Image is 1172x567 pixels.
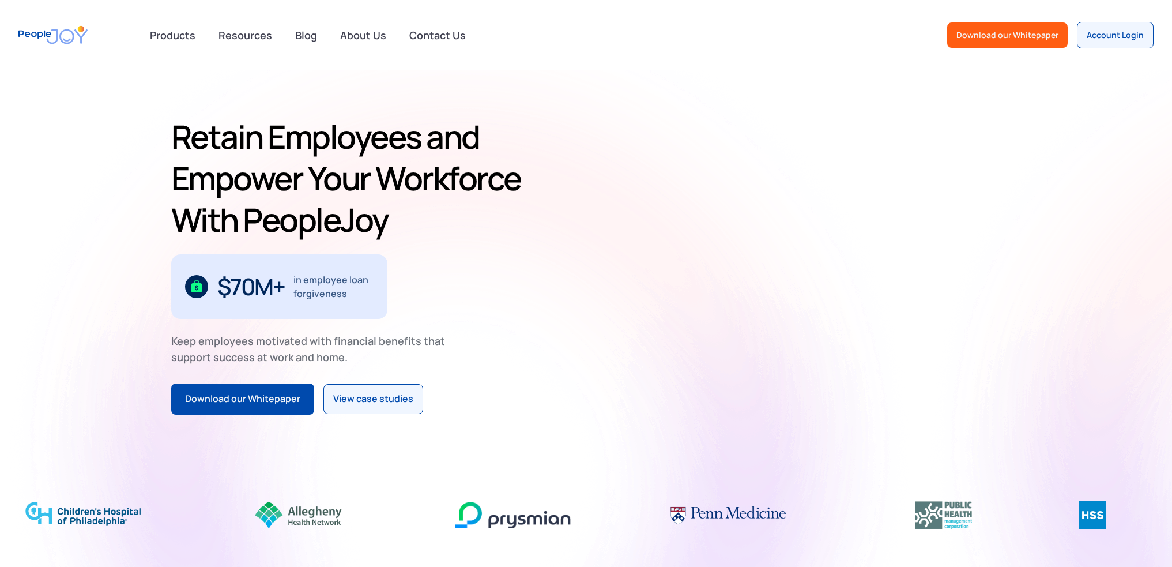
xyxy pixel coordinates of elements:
[185,392,300,407] div: Download our Whitepaper
[323,384,423,414] a: View case studies
[18,18,88,51] a: home
[333,392,413,407] div: View case studies
[171,116,581,241] h1: Retain Employees and Empower Your Workforce With PeopleJoy
[143,24,202,47] div: Products
[956,29,1058,41] div: Download our Whitepaper
[947,22,1068,48] a: Download our Whitepaper
[1077,22,1154,48] a: Account Login
[217,277,285,296] div: $70M+
[402,22,473,48] a: Contact Us
[171,333,455,365] div: Keep employees motivated with financial benefits that support success at work and home.
[288,22,324,48] a: Blog
[212,22,279,48] a: Resources
[171,254,387,319] div: 1 / 3
[171,384,314,415] a: Download our Whitepaper
[333,22,393,48] a: About Us
[1087,29,1144,41] div: Account Login
[293,273,374,301] div: in employee loan forgiveness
